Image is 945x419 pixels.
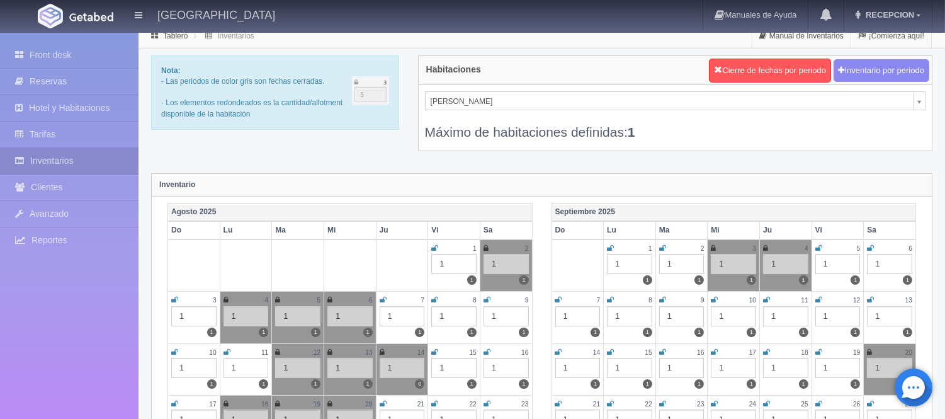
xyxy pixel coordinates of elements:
label: 1 [363,379,373,389]
a: ¡Comienza aquí! [851,24,931,49]
div: 1 [659,254,705,274]
label: 1 [643,275,652,285]
div: 1 [815,306,861,326]
label: 1 [259,328,268,337]
label: 1 [311,379,320,389]
small: 10 [209,349,216,356]
div: 1 [431,306,477,326]
div: 1 [275,306,320,326]
label: 1 [363,328,373,337]
label: 0 [415,379,424,389]
small: 25 [801,401,808,408]
small: 17 [749,349,756,356]
th: Mi [708,221,760,239]
div: 1 [763,358,808,378]
div: 1 [380,358,425,378]
label: 1 [747,275,756,285]
small: 5 [317,297,320,304]
th: Vi [428,221,480,239]
div: 1 [711,358,756,378]
th: Sa [864,221,916,239]
small: 21 [417,401,424,408]
small: 1 [648,245,652,252]
label: 1 [207,379,217,389]
span: [PERSON_NAME] [431,92,908,111]
label: 1 [467,275,477,285]
label: 1 [851,328,860,337]
small: 3 [752,245,756,252]
div: 1 [224,306,269,326]
div: 1 [171,306,217,326]
small: 10 [749,297,756,304]
th: Sa [480,221,532,239]
small: 20 [905,349,912,356]
div: 1 [659,306,705,326]
div: 1 [327,358,373,378]
small: 18 [261,401,268,408]
small: 5 [857,245,861,252]
div: 1 [815,254,861,274]
small: 15 [645,349,652,356]
label: 1 [467,328,477,337]
span: RECEPCION [863,10,914,20]
label: 1 [694,379,704,389]
label: 1 [519,275,528,285]
div: 1 [659,358,705,378]
div: 1 [380,306,425,326]
small: 11 [261,349,268,356]
th: Septiembre 2025 [552,203,916,221]
small: 23 [521,401,528,408]
div: 1 [867,358,912,378]
div: 1 [224,358,269,378]
small: 17 [209,401,216,408]
small: 14 [593,349,600,356]
label: 1 [519,328,528,337]
div: 1 [484,306,529,326]
img: Getabed [69,12,113,21]
small: 14 [417,349,424,356]
div: 1 [431,358,477,378]
label: 1 [467,379,477,389]
h4: [GEOGRAPHIC_DATA] [157,6,275,22]
small: 8 [473,297,477,304]
th: Ju [376,221,428,239]
small: 2 [525,245,529,252]
small: 2 [701,245,705,252]
th: Ma [655,221,708,239]
label: 1 [799,275,808,285]
label: 1 [694,328,704,337]
small: 11 [801,297,808,304]
button: Inventario por periodo [834,59,929,83]
strong: Inventario [159,180,195,189]
b: Nota: [161,66,181,75]
div: 1 [275,358,320,378]
small: 13 [365,349,372,356]
th: Do [168,221,220,239]
small: 18 [801,349,808,356]
small: 6 [908,245,912,252]
small: 4 [265,297,269,304]
label: 1 [259,379,268,389]
small: 19 [853,349,860,356]
small: 1 [473,245,477,252]
small: 16 [521,349,528,356]
div: 1 [484,254,529,274]
a: Manual de Inventarios [752,24,851,49]
small: 24 [749,401,756,408]
div: 1 [431,254,477,274]
div: 1 [763,306,808,326]
small: 22 [470,401,477,408]
small: 21 [593,401,600,408]
small: 9 [525,297,529,304]
div: 1 [327,306,373,326]
th: Ma [272,221,324,239]
small: 26 [853,401,860,408]
small: 4 [805,245,808,252]
div: 1 [607,306,652,326]
th: Mi [324,221,376,239]
small: 12 [853,297,860,304]
div: 1 [815,358,861,378]
img: Getabed [38,4,63,28]
label: 1 [591,328,600,337]
th: Do [552,221,604,239]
